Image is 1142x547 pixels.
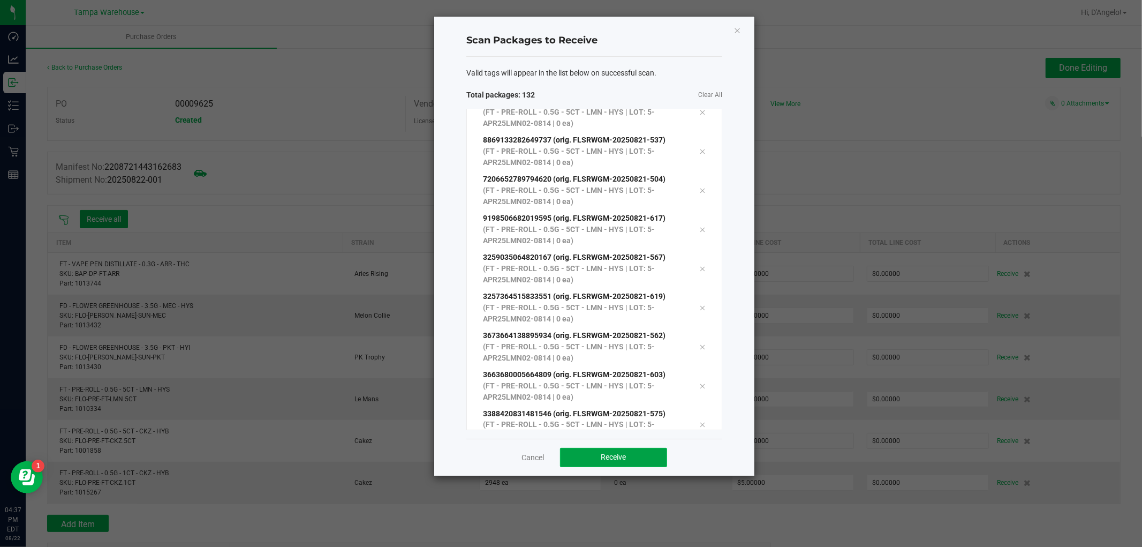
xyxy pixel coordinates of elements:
[483,331,665,340] span: 3673664138895934 (orig. FLSRWGM-20250821-562)
[466,34,722,48] h4: Scan Packages to Receive
[691,418,714,431] div: Remove tag
[691,106,714,118] div: Remove tag
[691,340,714,353] div: Remove tag
[483,370,665,379] span: 3663680005664809 (orig. FLSRWGM-20250821-603)
[483,175,665,183] span: 7206652789794620 (orig. FLSRWGM-20250821-504)
[483,253,665,261] span: 3259035064820167 (orig. FLSRWGM-20250821-567)
[560,448,667,467] button: Receive
[521,452,544,463] a: Cancel
[733,24,741,36] button: Close
[483,107,683,129] p: (FT - PRE-ROLL - 0.5G - 5CT - LMN - HYS | LOT: 5-APR25LMN02-0814 | 0 ea)
[483,302,683,325] p: (FT - PRE-ROLL - 0.5G - 5CT - LMN - HYS | LOT: 5-APR25LMN02-0814 | 0 ea)
[483,263,683,286] p: (FT - PRE-ROLL - 0.5G - 5CT - LMN - HYS | LOT: 5-APR25LMN02-0814 | 0 ea)
[483,185,683,207] p: (FT - PRE-ROLL - 0.5G - 5CT - LMN - HYS | LOT: 5-APR25LMN02-0814 | 0 ea)
[691,262,714,275] div: Remove tag
[32,460,44,473] iframe: Resource center unread badge
[691,223,714,236] div: Remove tag
[466,89,594,101] span: Total packages: 132
[483,146,683,168] p: (FT - PRE-ROLL - 0.5G - 5CT - LMN - HYS | LOT: 5-APR25LMN02-0814 | 0 ea)
[483,380,683,403] p: (FT - PRE-ROLL - 0.5G - 5CT - LMN - HYS | LOT: 5-APR25LMN02-0814 | 0 ea)
[483,409,665,418] span: 3388420831481546 (orig. FLSRWGM-20250821-575)
[691,301,714,314] div: Remove tag
[483,224,683,246] p: (FT - PRE-ROLL - 0.5G - 5CT - LMN - HYS | LOT: 5-APR25LMN02-0814 | 0 ea)
[691,145,714,158] div: Remove tag
[466,68,656,79] span: Valid tags will appear in the list below on successful scan.
[601,453,626,461] span: Receive
[691,184,714,197] div: Remove tag
[483,292,665,301] span: 3257364515833551 (orig. FLSRWGM-20250821-619)
[11,461,43,493] iframe: Resource center
[698,91,722,100] a: Clear All
[691,379,714,392] div: Remove tag
[483,419,683,442] p: (FT - PRE-ROLL - 0.5G - 5CT - LMN - HYS | LOT: 5-APR25LMN02-0814 | 0 ea)
[483,136,665,144] span: 8869133282649737 (orig. FLSRWGM-20250821-537)
[483,341,683,364] p: (FT - PRE-ROLL - 0.5G - 5CT - LMN - HYS | LOT: 5-APR25LMN02-0814 | 0 ea)
[483,214,665,222] span: 9198506682019595 (orig. FLSRWGM-20250821-617)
